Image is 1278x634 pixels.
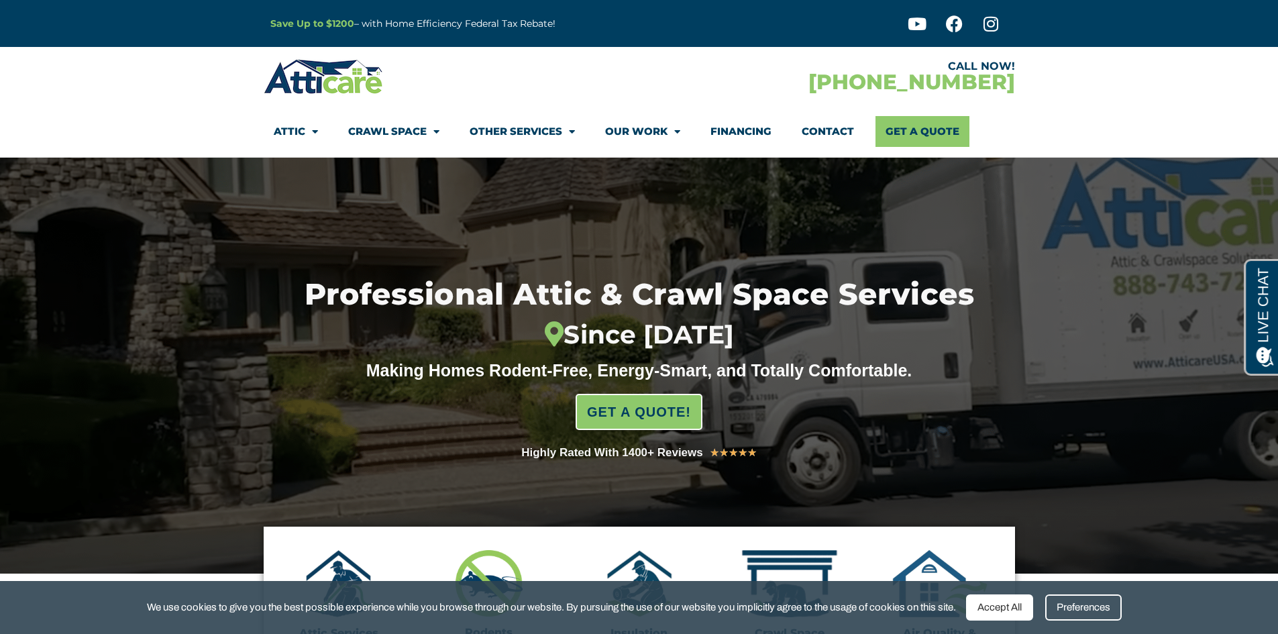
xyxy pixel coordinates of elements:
[341,360,938,380] div: Making Homes Rodent-Free, Energy-Smart, and Totally Comfortable.
[802,116,854,147] a: Contact
[966,594,1033,621] div: Accept All
[605,116,680,147] a: Our Work
[710,444,719,462] i: ★
[587,399,691,425] span: GET A QUOTE!
[875,116,969,147] a: Get A Quote
[7,493,287,594] iframe: Chat Invitation
[274,116,318,147] a: Attic
[710,116,771,147] a: Financing
[576,394,702,430] a: GET A QUOTE!
[710,444,757,462] div: 5/5
[729,444,738,462] i: ★
[270,17,354,30] a: Save Up to $1200
[348,116,439,147] a: Crawl Space
[470,116,575,147] a: Other Services
[270,16,705,32] p: – with Home Efficiency Federal Tax Rebate!
[639,61,1015,72] div: CALL NOW!
[274,116,1005,147] nav: Menu
[235,279,1043,350] h1: Professional Attic & Crawl Space Services
[747,444,757,462] i: ★
[1045,594,1122,621] div: Preferences
[33,11,108,28] span: Opens a chat window
[521,443,703,462] div: Highly Rated With 1400+ Reviews
[147,599,956,616] span: We use cookies to give you the best possible experience while you browse through our website. By ...
[738,444,747,462] i: ★
[719,444,729,462] i: ★
[235,320,1043,350] div: Since [DATE]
